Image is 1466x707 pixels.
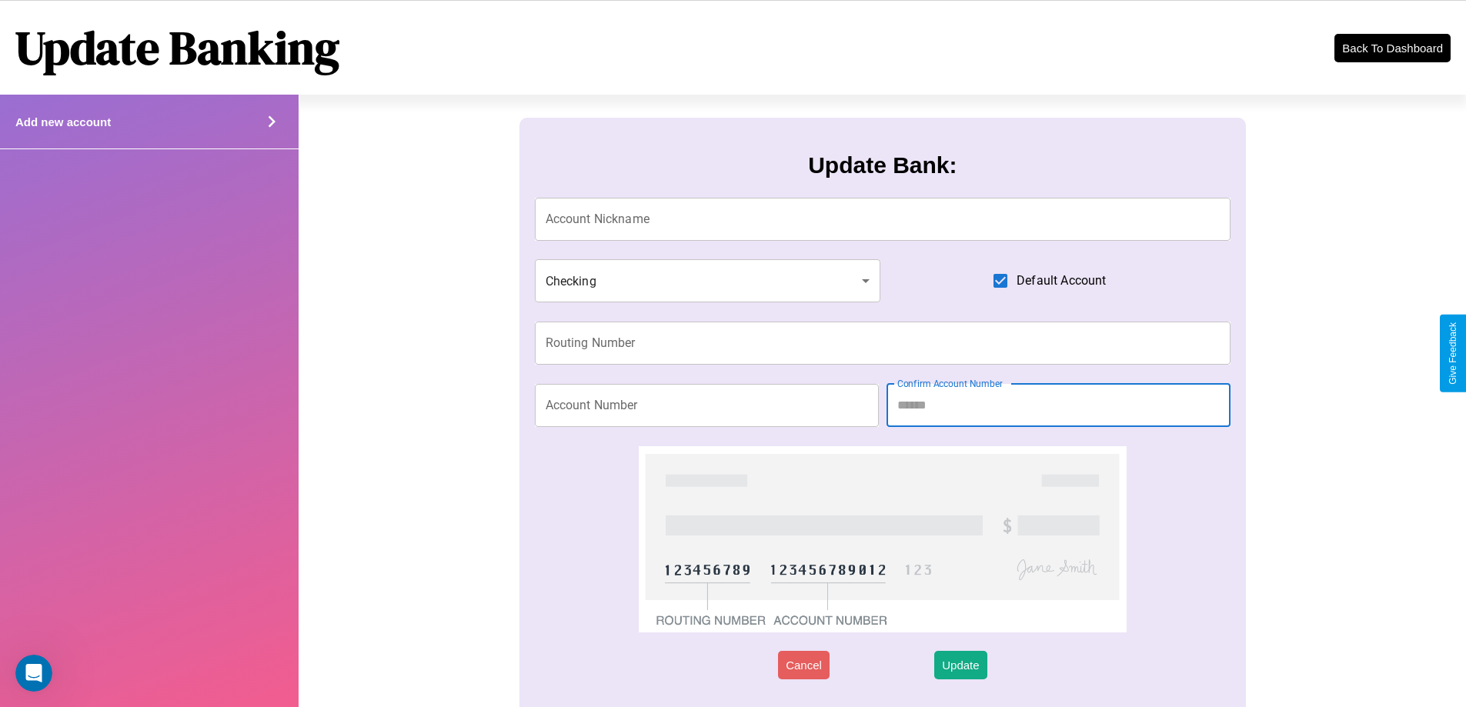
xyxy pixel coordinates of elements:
[778,651,830,679] button: Cancel
[1334,34,1451,62] button: Back To Dashboard
[1017,272,1106,290] span: Default Account
[639,446,1126,632] img: check
[808,152,957,178] h3: Update Bank:
[15,16,339,79] h1: Update Banking
[15,115,111,128] h4: Add new account
[15,655,52,692] iframe: Intercom live chat
[934,651,987,679] button: Update
[535,259,881,302] div: Checking
[897,377,1003,390] label: Confirm Account Number
[1448,322,1458,385] div: Give Feedback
